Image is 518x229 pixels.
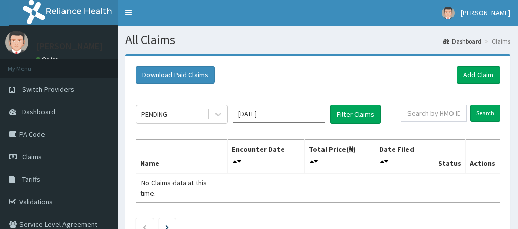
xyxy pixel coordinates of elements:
h1: All Claims [125,33,510,47]
p: [PERSON_NAME] [36,41,103,51]
span: Dashboard [22,107,55,116]
span: [PERSON_NAME] [461,8,510,17]
div: PENDING [141,109,167,119]
input: Select Month and Year [233,105,325,123]
span: Tariffs [22,175,40,184]
a: Online [36,56,60,63]
a: Dashboard [443,37,481,46]
button: Download Paid Claims [136,66,215,84]
img: User Image [442,7,455,19]
span: No Claims data at this time. [140,178,207,198]
input: Search by HMO ID [401,105,467,122]
th: Name [136,140,228,174]
th: Status [434,140,465,174]
li: Claims [482,37,510,46]
th: Total Price(₦) [304,140,375,174]
th: Encounter Date [227,140,304,174]
a: Add Claim [457,66,500,84]
th: Actions [465,140,500,174]
button: Filter Claims [330,105,381,124]
span: Claims [22,152,42,161]
th: Date Filed [375,140,434,174]
img: User Image [5,31,28,54]
input: Search [470,105,500,122]
span: Switch Providers [22,85,74,94]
